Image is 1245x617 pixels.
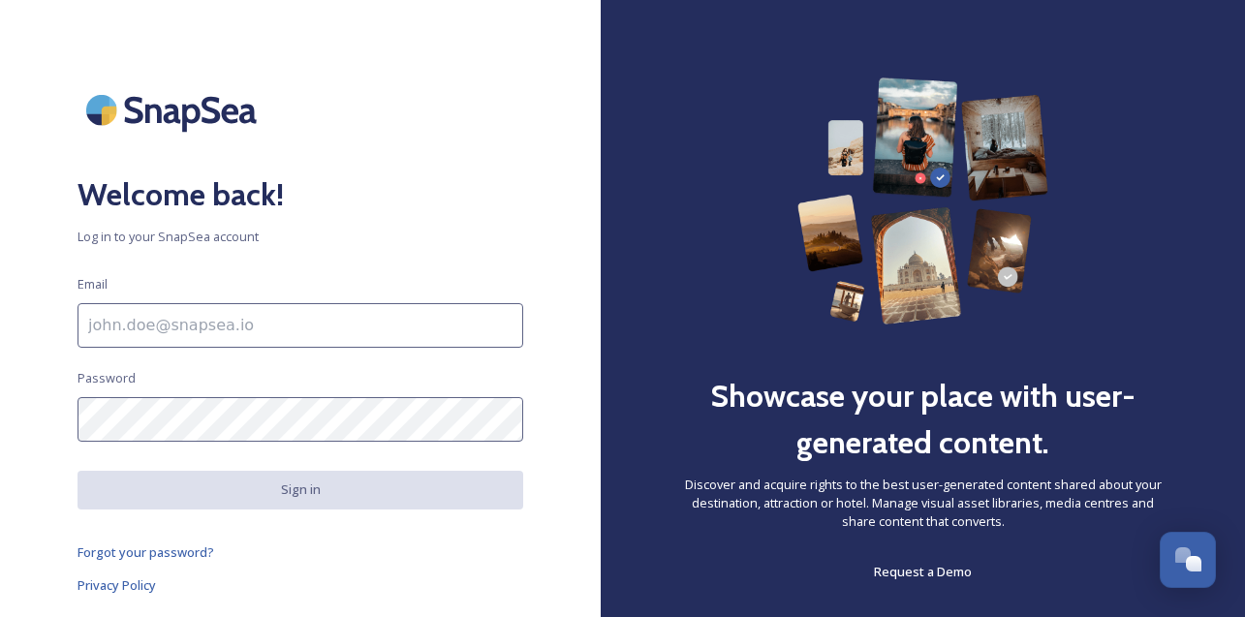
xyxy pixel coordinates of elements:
[78,303,523,348] input: john.doe@snapsea.io
[678,373,1167,466] h2: Showcase your place with user-generated content.
[874,563,972,580] span: Request a Demo
[78,471,523,509] button: Sign in
[78,77,271,142] img: SnapSea Logo
[78,171,523,218] h2: Welcome back!
[874,560,972,583] a: Request a Demo
[1160,532,1216,588] button: Open Chat
[797,77,1049,324] img: 63b42ca75bacad526042e722_Group%20154-p-800.png
[78,228,523,246] span: Log in to your SnapSea account
[78,369,136,387] span: Password
[678,476,1167,532] span: Discover and acquire rights to the best user-generated content shared about your destination, att...
[78,543,214,561] span: Forgot your password?
[78,540,523,564] a: Forgot your password?
[78,576,156,594] span: Privacy Policy
[78,573,523,597] a: Privacy Policy
[78,275,108,293] span: Email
